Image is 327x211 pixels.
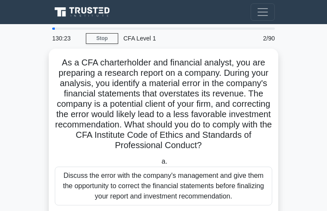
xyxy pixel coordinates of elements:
h5: As a CFA charterholder and financial analyst, you are preparing a research report on a company. D... [54,57,273,151]
span: a. [162,158,167,165]
div: CFA Level 1 [118,30,241,47]
div: 2/90 [241,30,280,47]
div: Discuss the error with the company's management and give them the opportunity to correct the fina... [55,167,272,205]
div: 130:23 [47,30,86,47]
button: Toggle navigation [251,3,275,21]
a: Stop [86,33,118,44]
